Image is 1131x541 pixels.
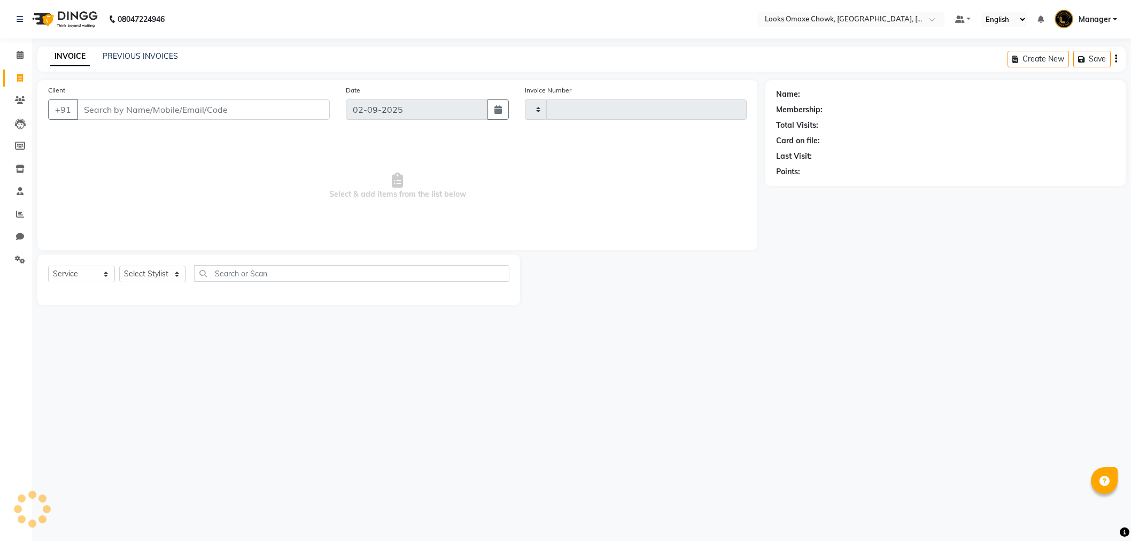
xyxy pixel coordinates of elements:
[194,265,509,282] input: Search or Scan
[103,51,178,61] a: PREVIOUS INVOICES
[77,99,330,120] input: Search by Name/Mobile/Email/Code
[50,47,90,66] a: INVOICE
[48,99,78,120] button: +91
[118,4,165,34] b: 08047224946
[48,86,65,95] label: Client
[48,133,747,239] span: Select & add items from the list below
[776,151,812,162] div: Last Visit:
[776,104,823,115] div: Membership:
[776,166,800,177] div: Points:
[776,120,818,131] div: Total Visits:
[1073,51,1111,67] button: Save
[1055,10,1073,28] img: Manager
[27,4,100,34] img: logo
[525,86,571,95] label: Invoice Number
[1079,14,1111,25] span: Manager
[776,135,820,146] div: Card on file:
[1086,498,1120,530] iframe: chat widget
[346,86,360,95] label: Date
[776,89,800,100] div: Name:
[1008,51,1069,67] button: Create New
